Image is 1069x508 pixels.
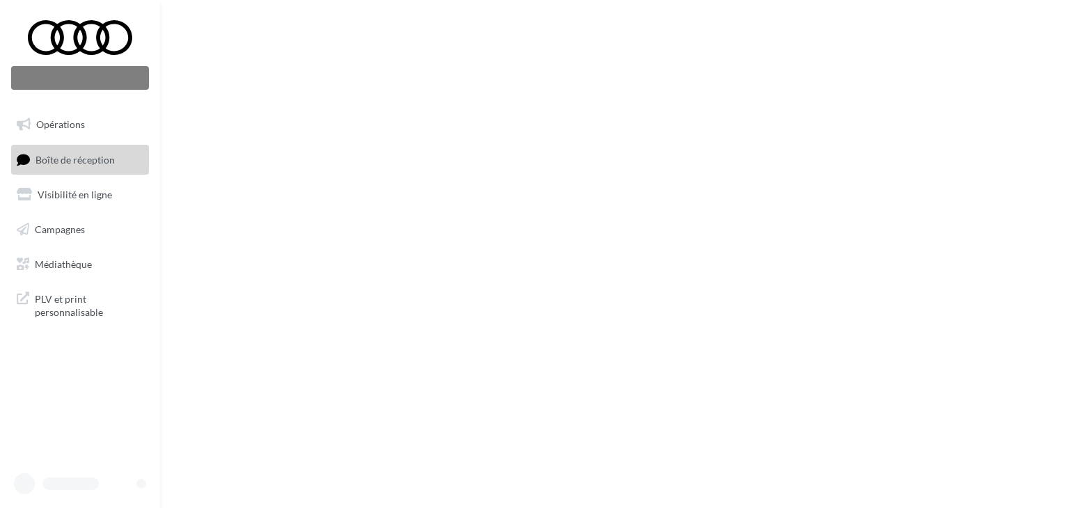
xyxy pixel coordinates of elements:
div: Nouvelle campagne [11,66,149,90]
span: Visibilité en ligne [38,189,112,200]
span: Médiathèque [35,257,92,269]
a: Boîte de réception [8,145,152,175]
a: Visibilité en ligne [8,180,152,209]
a: PLV et print personnalisable [8,284,152,325]
span: Opérations [36,118,85,130]
span: Campagnes [35,223,85,235]
span: PLV et print personnalisable [35,289,143,319]
span: Boîte de réception [35,153,115,165]
a: Opérations [8,110,152,139]
a: Médiathèque [8,250,152,279]
a: Campagnes [8,215,152,244]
